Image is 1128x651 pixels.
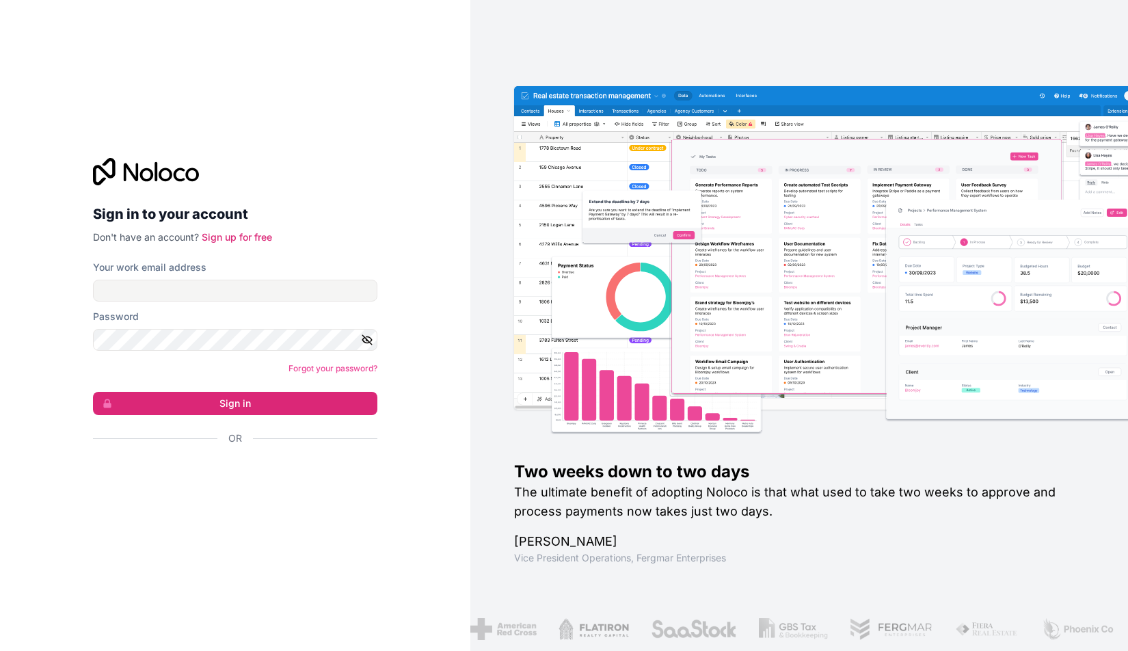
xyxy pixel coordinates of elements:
[850,618,933,640] img: /assets/fergmar-CudnrXN5.png
[93,392,377,415] button: Sign in
[514,532,1085,551] h1: [PERSON_NAME]
[202,231,272,243] a: Sign up for free
[93,310,139,323] label: Password
[759,618,829,640] img: /assets/gbstax-C-GtDUiK.png
[514,483,1085,521] h2: The ultimate benefit of adopting Noloco is that what used to take two weeks to approve and proces...
[1041,618,1115,640] img: /assets/phoenix-BREaitsQ.png
[93,329,377,351] input: Password
[514,551,1085,565] h1: Vice President Operations , Fergmar Enterprises
[514,461,1085,483] h1: Two weeks down to two days
[955,618,1019,640] img: /assets/fiera-fwj2N5v4.png
[288,363,377,373] a: Forgot your password?
[93,261,206,274] label: Your work email address
[559,618,630,640] img: /assets/flatiron-C8eUkumj.png
[228,431,242,445] span: Or
[93,231,199,243] span: Don't have an account?
[93,202,377,226] h2: Sign in to your account
[93,280,377,302] input: Email address
[651,618,737,640] img: /assets/saastock-C6Zbiodz.png
[470,618,537,640] img: /assets/american-red-cross-BAupjrZR.png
